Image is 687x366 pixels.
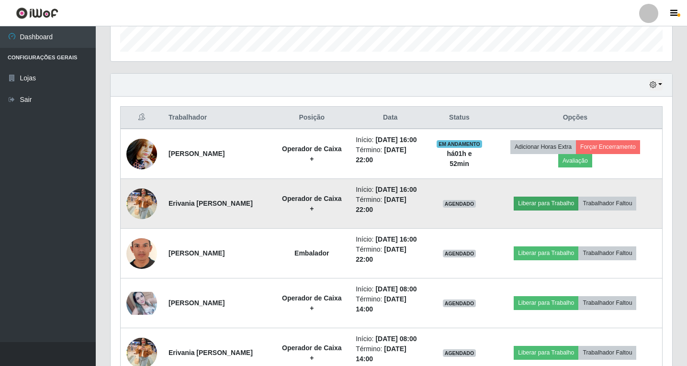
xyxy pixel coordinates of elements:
[282,344,342,362] strong: Operador de Caixa +
[356,145,425,165] li: Término:
[356,344,425,364] li: Término:
[282,294,342,312] strong: Operador de Caixa +
[430,107,488,129] th: Status
[514,197,578,210] button: Liberar para Trabalho
[163,107,273,129] th: Trabalhador
[375,186,417,193] time: [DATE] 16:00
[375,285,417,293] time: [DATE] 08:00
[356,185,425,195] li: Início:
[169,200,253,207] strong: Erivania [PERSON_NAME]
[126,231,157,276] img: 1753979789562.jpeg
[126,133,157,174] img: 1632155042572.jpeg
[443,299,476,307] span: AGENDADO
[488,107,663,129] th: Opções
[294,249,329,257] strong: Embalador
[356,234,425,244] li: Início:
[578,246,636,260] button: Trabalhador Faltou
[126,292,157,315] img: 1668045195868.jpeg
[375,235,417,243] time: [DATE] 16:00
[578,346,636,359] button: Trabalhador Faltou
[514,296,578,310] button: Liberar para Trabalho
[443,250,476,257] span: AGENDADO
[169,299,225,307] strong: [PERSON_NAME]
[576,140,640,154] button: Forçar Encerramento
[578,197,636,210] button: Trabalhador Faltou
[443,200,476,208] span: AGENDADO
[282,195,342,212] strong: Operador de Caixa +
[447,150,472,167] strong: há 01 h e 52 min
[514,346,578,359] button: Liberar para Trabalho
[16,7,58,19] img: CoreUI Logo
[356,334,425,344] li: Início:
[356,195,425,215] li: Término:
[169,150,225,157] strong: [PERSON_NAME]
[350,107,430,129] th: Data
[169,249,225,257] strong: [PERSON_NAME]
[443,349,476,357] span: AGENDADO
[375,335,417,343] time: [DATE] 08:00
[437,140,482,148] span: EM ANDAMENTO
[169,349,253,356] strong: Erivania [PERSON_NAME]
[514,246,578,260] button: Liberar para Trabalho
[356,284,425,294] li: Início:
[578,296,636,310] button: Trabalhador Faltou
[356,244,425,265] li: Término:
[375,136,417,144] time: [DATE] 16:00
[273,107,350,129] th: Posição
[282,145,342,163] strong: Operador de Caixa +
[356,294,425,314] li: Término:
[126,183,157,224] img: 1756522276580.jpeg
[510,140,576,154] button: Adicionar Horas Extra
[356,135,425,145] li: Início:
[558,154,592,167] button: Avaliação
